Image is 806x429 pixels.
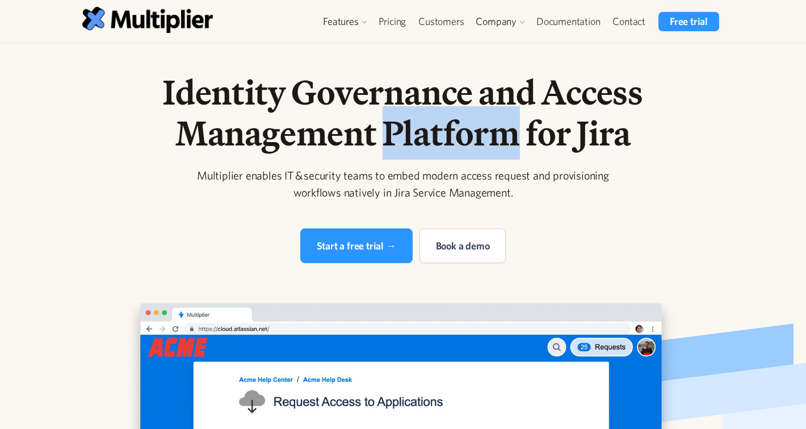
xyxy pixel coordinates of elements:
a: Contact [606,12,652,31]
div: Multiplier enables IT & security teams to embed modern access request and provisioning workflows ... [185,167,621,201]
a: Start a free trial → [300,228,413,263]
div: Company [470,12,530,31]
a: Free trial [658,12,719,31]
a: Pricing [372,12,413,31]
div: Start a free trial → [317,238,396,253]
div: Company [476,15,517,28]
a: Book a demo [419,228,506,263]
div: Features [317,12,372,31]
a: Documentation [530,12,606,31]
div: Book a demo [436,238,490,253]
div: Features [323,15,358,28]
a: Customers [412,12,470,31]
h1: Identity Governance and Access Management Platform for Jira [112,72,694,153]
